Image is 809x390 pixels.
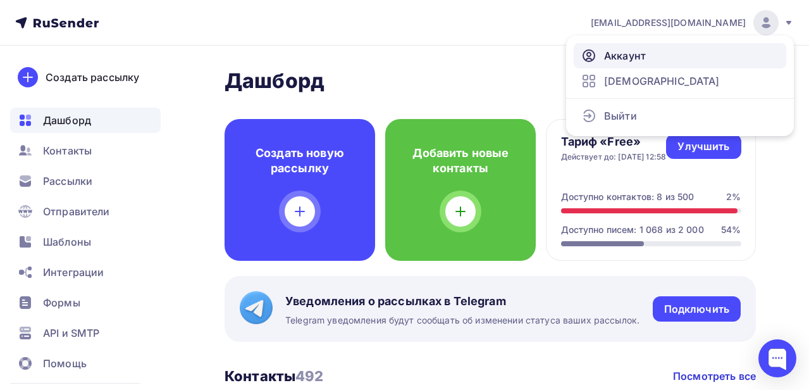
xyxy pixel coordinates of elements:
[46,70,139,85] div: Создать рассылку
[10,138,161,163] a: Контакты
[405,146,516,176] h4: Добавить новые контакты
[285,294,639,309] span: Уведомления о рассылках в Telegram
[10,290,161,315] a: Формы
[43,295,80,310] span: Формы
[245,146,355,176] h4: Создать новую рассылку
[225,68,756,94] h2: Дашборд
[726,191,741,203] div: 2%
[604,48,646,63] span: Аккаунт
[43,265,104,280] span: Интеграции
[295,368,323,384] span: 492
[591,16,746,29] span: [EMAIL_ADDRESS][DOMAIN_NAME]
[285,314,639,327] span: Telegram уведомления будут сообщать об изменении статуса ваших рассылок.
[561,152,667,162] div: Действует до: [DATE] 12:58
[604,73,720,89] span: [DEMOGRAPHIC_DATA]
[43,356,87,371] span: Помощь
[43,143,92,158] span: Контакты
[43,173,92,189] span: Рассылки
[591,10,794,35] a: [EMAIL_ADDRESS][DOMAIN_NAME]
[677,139,729,154] div: Улучшить
[10,229,161,255] a: Шаблоны
[561,134,667,149] h4: Тариф «Free»
[225,367,324,385] h3: Контакты
[566,35,794,136] ul: [EMAIL_ADDRESS][DOMAIN_NAME]
[561,223,704,236] div: Доступно писем: 1 068 из 2 000
[43,325,99,341] span: API и SMTP
[721,223,741,236] div: 54%
[10,168,161,194] a: Рассылки
[673,368,756,384] a: Посмотреть все
[561,191,695,203] div: Доступно контактов: 8 из 500
[604,108,637,123] span: Выйти
[43,113,91,128] span: Дашборд
[10,108,161,133] a: Дашборд
[43,234,91,249] span: Шаблоны
[10,199,161,224] a: Отправители
[43,204,110,219] span: Отправители
[664,302,729,317] div: Подключить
